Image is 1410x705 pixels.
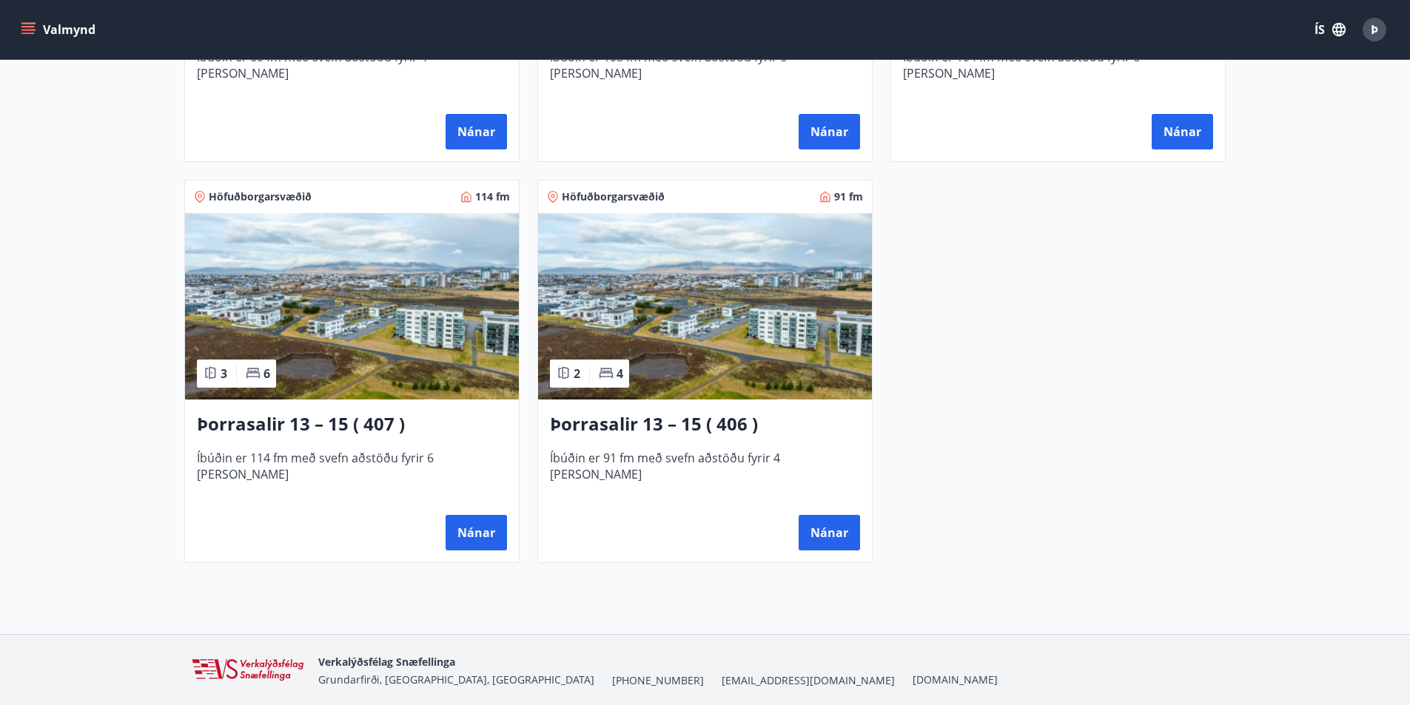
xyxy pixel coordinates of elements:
span: 3 [221,365,227,382]
span: 114 fm [475,189,510,204]
span: Verkalýðsfélag Snæfellinga [318,655,455,669]
button: Nánar [1152,114,1213,149]
button: ÍS [1306,16,1354,43]
h3: Þorrasalir 13 – 15 ( 406 ) [550,411,860,438]
span: Íbúðin er 60 fm með svefn aðstöðu fyrir 4 [PERSON_NAME] [197,49,507,98]
img: WvRpJk2u6KDFA1HvFrCJUzbr97ECa5dHUCvez65j.png [190,658,306,683]
button: Nánar [799,515,860,550]
span: 6 [263,365,270,382]
span: 91 fm [834,189,863,204]
span: Íbúðin er 103 fm með svefn aðstöðu fyrir 6 [PERSON_NAME] [550,49,860,98]
span: Íbúðin er 104 fm með svefn aðstöðu fyrir 6 [PERSON_NAME] [903,49,1213,98]
button: menu [18,16,101,43]
h3: Þorrasalir 13 – 15 ( 407 ) [197,411,507,438]
a: [DOMAIN_NAME] [913,672,998,687]
img: Paella dish [538,213,872,399]
span: Þ [1371,21,1378,38]
span: Grundarfirði, [GEOGRAPHIC_DATA], [GEOGRAPHIC_DATA] [318,672,594,687]
span: Höfuðborgarsvæðið [209,189,312,204]
span: [EMAIL_ADDRESS][DOMAIN_NAME] [722,673,895,688]
span: 2 [574,365,580,382]
span: [PHONE_NUMBER] [612,673,704,688]
span: Höfuðborgarsvæðið [562,189,665,204]
button: Þ [1357,12,1392,47]
button: Nánar [446,515,507,550]
button: Nánar [799,114,860,149]
button: Nánar [446,114,507,149]
span: Íbúðin er 91 fm með svefn aðstöðu fyrir 4 [PERSON_NAME] [550,450,860,499]
span: 4 [617,365,623,382]
img: Paella dish [185,213,519,399]
span: Íbúðin er 114 fm með svefn aðstöðu fyrir 6 [PERSON_NAME] [197,450,507,499]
